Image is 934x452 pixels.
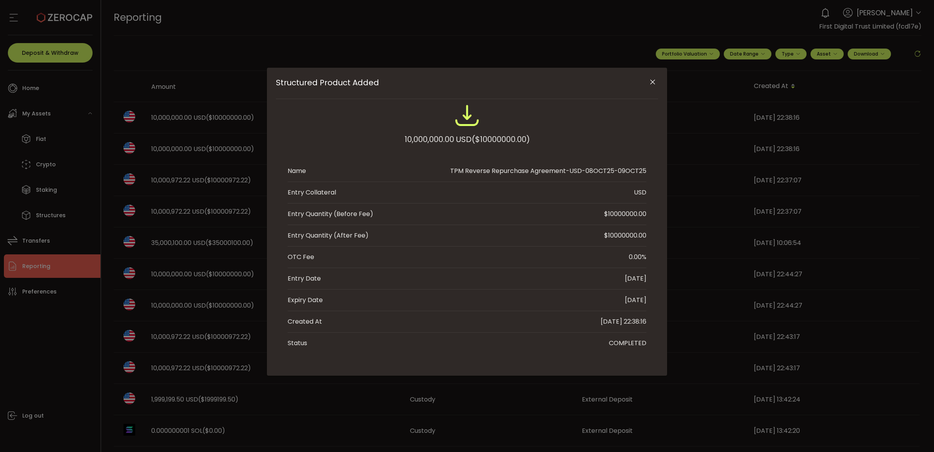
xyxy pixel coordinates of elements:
div: Created At [288,317,322,326]
div: Name [288,166,306,176]
button: Close [646,76,659,89]
div: OTC Fee [288,252,314,262]
div: Entry Collateral [288,188,336,197]
div: Entry Quantity (After Fee) [288,231,369,240]
div: $10000000.00 [604,209,646,219]
div: Entry Date [288,274,321,283]
span: Structured Product Added [276,78,620,87]
div: [DATE] [625,295,646,305]
div: Entry Quantity (Before Fee) [288,209,373,219]
div: [DATE] [625,274,646,283]
span: ($10000000.00) [472,132,530,146]
div: [DATE] 22:38:16 [601,317,646,326]
div: 10,000,000.00 USD [404,132,530,146]
div: COMPLETED [609,339,646,348]
div: 0.00% [629,252,646,262]
iframe: Chat Widget [895,414,934,452]
div: $10000000.00 [604,231,646,240]
div: TPM Reverse Repurchase Agreement-USD-08OCT25-09OCT25 [450,166,646,176]
div: Status [288,339,307,348]
div: Expiry Date [288,295,323,305]
div: USD [634,188,646,197]
div: Structured Product Added [267,68,667,376]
